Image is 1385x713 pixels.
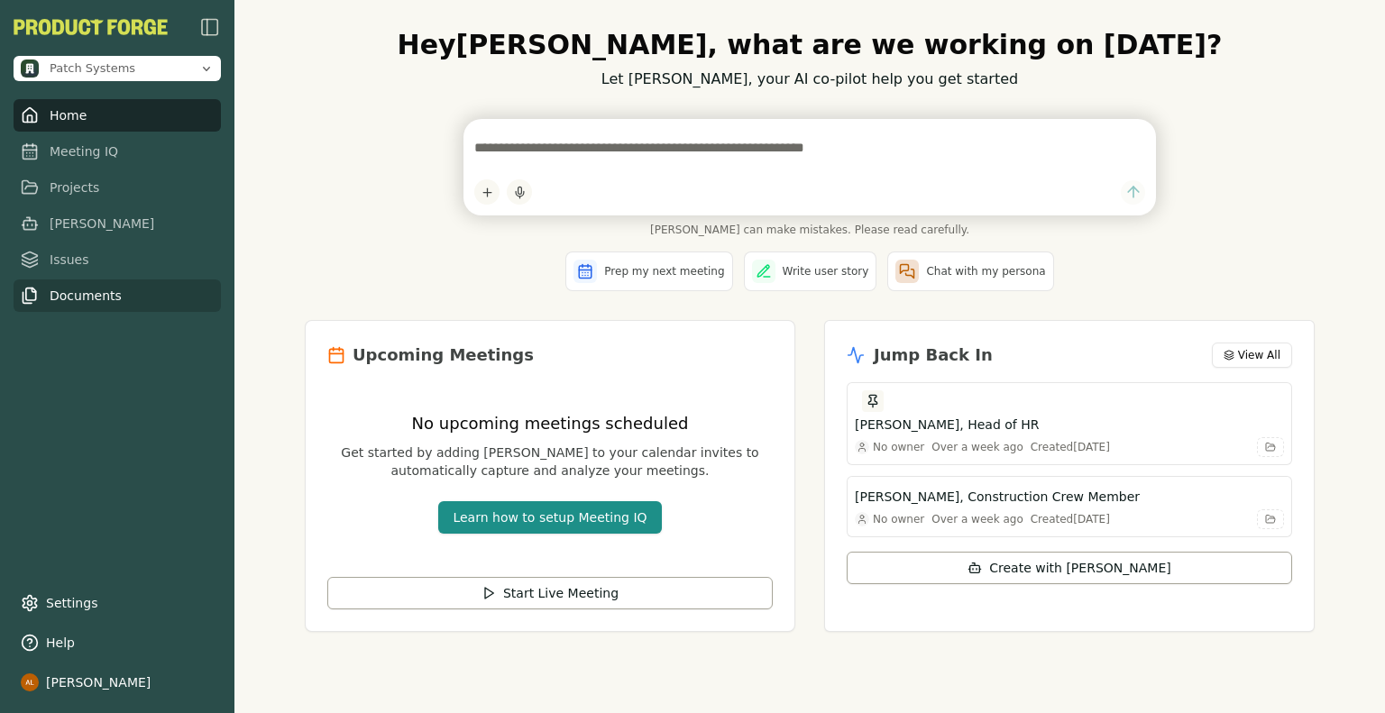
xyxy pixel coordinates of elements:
[931,512,1023,526] div: Over a week ago
[21,59,39,78] img: Patch Systems
[1238,348,1280,362] span: View All
[14,666,221,699] button: [PERSON_NAME]
[14,135,221,168] a: Meeting IQ
[438,501,661,534] button: Learn how to setup Meeting IQ
[931,440,1023,454] div: Over a week ago
[873,440,924,454] span: No owner
[199,16,221,38] img: sidebar
[327,411,773,436] h3: No upcoming meetings scheduled
[14,207,221,240] a: [PERSON_NAME]
[50,60,135,77] span: Patch Systems
[50,142,118,160] span: Meeting IQ
[855,416,1039,434] h3: [PERSON_NAME], Head of HR
[507,179,532,205] button: Start dictation
[744,251,877,291] button: Write user story
[14,19,168,35] img: Product Forge
[14,626,221,659] button: Help
[14,99,221,132] a: Home
[50,251,89,269] span: Issues
[503,584,619,602] span: Start Live Meeting
[847,552,1292,584] button: Create with [PERSON_NAME]
[305,69,1315,90] p: Let [PERSON_NAME], your AI co-pilot help you get started
[14,587,221,619] a: Settings
[1121,180,1145,205] button: Send message
[353,343,534,368] h2: Upcoming Meetings
[1031,512,1110,526] div: Created [DATE]
[873,512,924,526] span: No owner
[21,673,39,691] img: profile
[874,343,993,368] h2: Jump Back In
[604,264,724,279] span: Prep my next meeting
[50,215,154,233] span: [PERSON_NAME]
[1212,343,1292,368] button: View All
[50,287,122,305] span: Documents
[50,106,87,124] span: Home
[327,443,773,480] p: Get started by adding [PERSON_NAME] to your calendar invites to automatically capture and analyze...
[14,171,221,204] a: Projects
[14,243,221,276] a: Issues
[14,19,168,35] button: PF-Logo
[887,251,1053,291] button: Chat with my persona
[926,264,1045,279] span: Chat with my persona
[14,279,221,312] a: Documents
[855,488,1140,506] h3: [PERSON_NAME], Construction Crew Member
[989,559,1170,577] span: Create with [PERSON_NAME]
[14,56,221,81] button: Open organization switcher
[783,264,869,279] span: Write user story
[565,251,732,291] button: Prep my next meeting
[327,577,773,609] button: Start Live Meeting
[1031,440,1110,454] div: Created [DATE]
[50,178,99,197] span: Projects
[463,223,1156,237] span: [PERSON_NAME] can make mistakes. Please read carefully.
[305,29,1315,61] h1: Hey [PERSON_NAME] , what are we working on [DATE]?
[474,179,500,205] button: Add content to chat
[199,16,221,38] button: Close Sidebar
